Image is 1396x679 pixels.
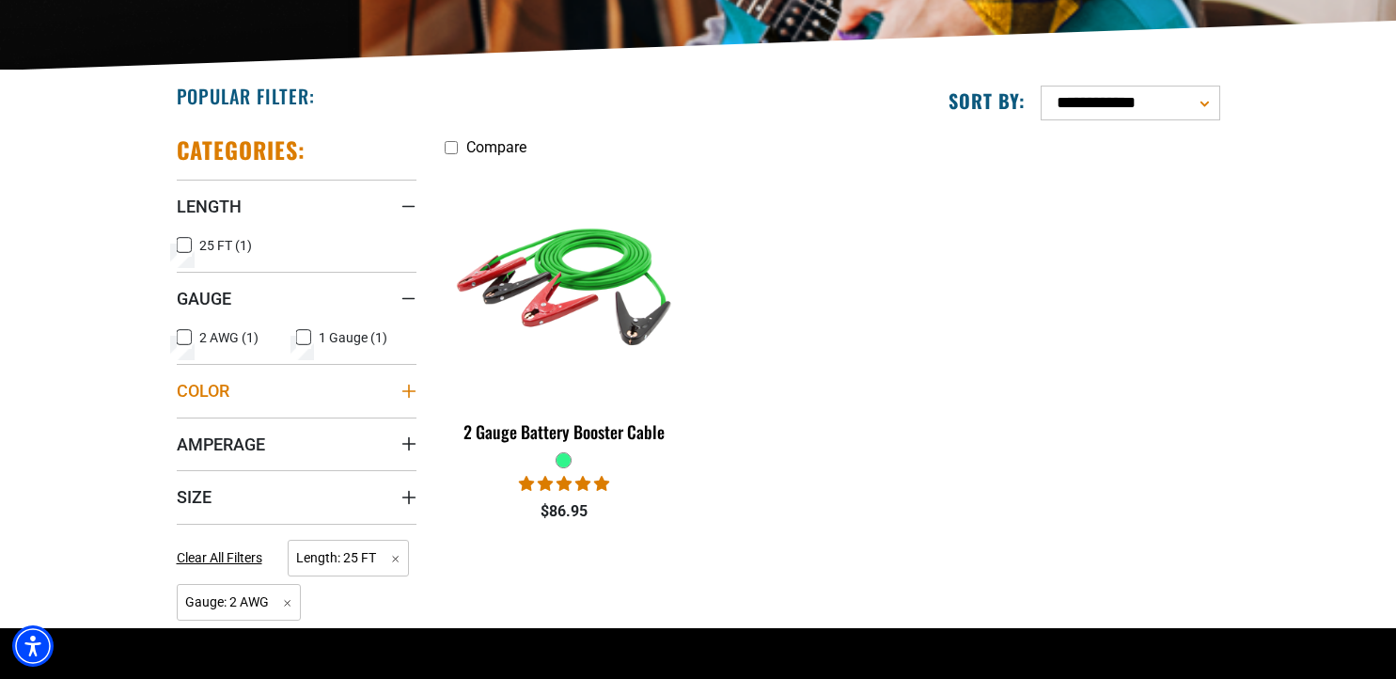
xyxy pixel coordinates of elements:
[199,331,259,344] span: 2 AWG (1)
[519,475,609,493] span: 5.00 stars
[177,135,306,165] h2: Categories:
[177,592,302,610] a: Gauge: 2 AWG
[177,584,302,621] span: Gauge: 2 AWG
[177,550,262,565] span: Clear All Filters
[445,500,684,523] div: $86.95
[177,548,270,568] a: Clear All Filters
[177,380,229,402] span: Color
[288,548,409,566] a: Length: 25 FT
[177,196,242,217] span: Length
[177,470,416,523] summary: Size
[949,88,1026,113] label: Sort by:
[177,272,416,324] summary: Gauge
[177,486,212,508] span: Size
[466,138,526,156] span: Compare
[177,84,315,108] h2: Popular Filter:
[177,434,265,455] span: Amperage
[446,175,682,391] img: green
[177,288,231,309] span: Gauge
[199,239,252,252] span: 25 FT (1)
[177,180,416,232] summary: Length
[319,331,387,344] span: 1 Gauge (1)
[12,625,54,667] div: Accessibility Menu
[177,364,416,417] summary: Color
[445,423,684,440] div: 2 Gauge Battery Booster Cable
[177,418,416,470] summary: Amperage
[445,166,684,451] a: green 2 Gauge Battery Booster Cable
[288,540,409,576] span: Length: 25 FT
